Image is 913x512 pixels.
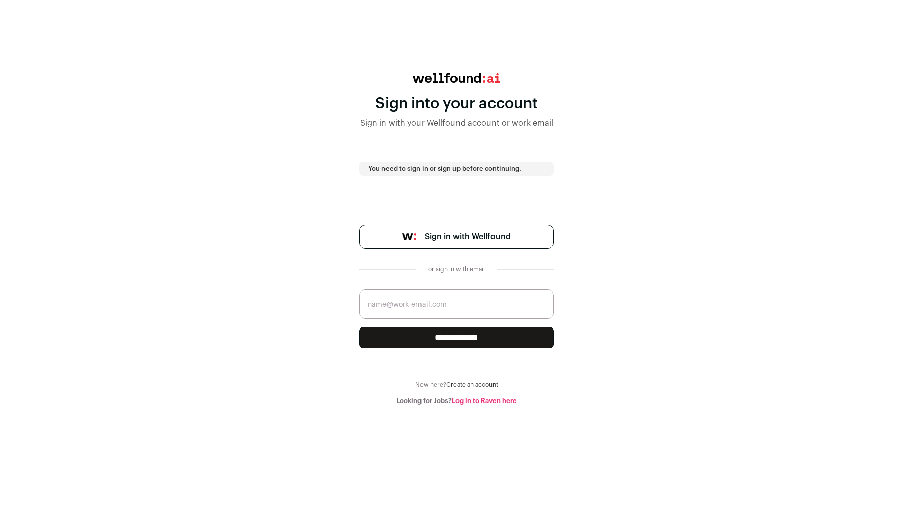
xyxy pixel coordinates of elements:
div: Sign into your account [359,95,554,113]
a: Sign in with Wellfound [359,225,554,249]
div: Sign in with your Wellfound account or work email [359,117,554,129]
a: Create an account [446,382,498,388]
div: Looking for Jobs? [359,397,554,405]
img: wellfound:ai [413,73,500,83]
span: Sign in with Wellfound [425,231,511,243]
img: wellfound-symbol-flush-black-fb3c872781a75f747ccb3a119075da62bfe97bd399995f84a933054e44a575c4.png [402,233,416,240]
p: You need to sign in or sign up before continuing. [368,165,545,173]
a: Log in to Raven here [452,397,517,404]
input: name@work-email.com [359,289,554,319]
div: New here? [359,381,554,389]
div: or sign in with email [424,265,489,273]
